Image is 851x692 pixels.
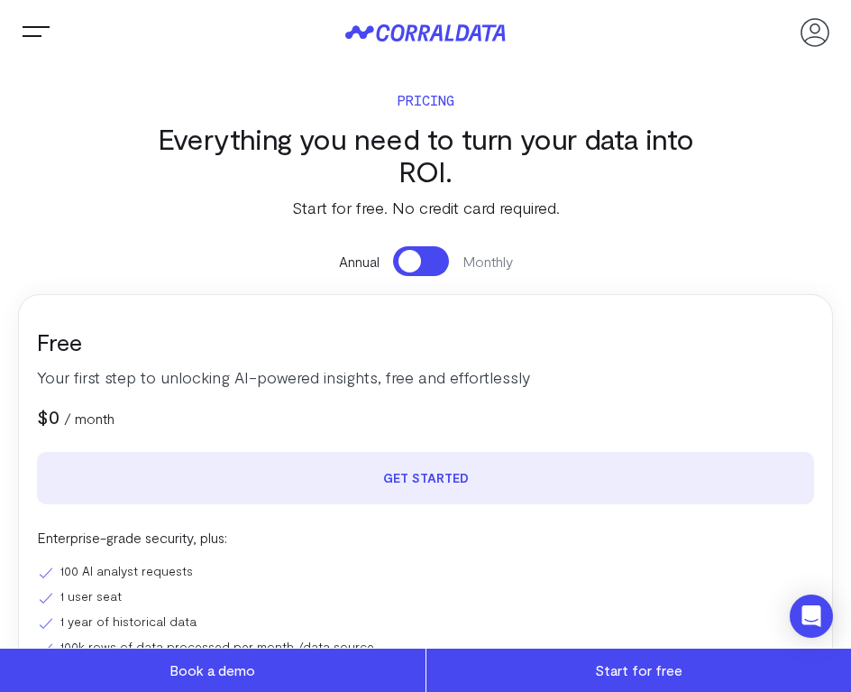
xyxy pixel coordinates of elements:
li: 1 user seat [37,587,814,605]
p: / month [64,408,114,429]
span: Start for free [595,661,682,678]
li: 1 year of historical data [37,613,814,631]
a: data source [303,639,374,654]
a: Get Started [37,452,814,504]
li: 100k rows of data processed per month / [37,638,814,656]
p: Start for free. No credit card required. [133,196,718,219]
p: Pricing [133,92,718,108]
div: Open Intercom Messenger [790,595,833,638]
p: Your first step to unlocking AI-powered insights, free and effortlessly [37,365,814,389]
span: Annual [339,251,380,272]
button: Trigger Menu [18,14,54,51]
span: Monthly [462,251,513,272]
h3: Free [37,327,814,356]
p: Enterprise-grade security, plus: [37,527,814,549]
h3: Everything you need to turn your data into ROI. [133,122,718,187]
li: 100 AI analyst requests [37,562,814,580]
span: Book a demo [169,661,255,678]
span: $0 [37,404,59,428]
